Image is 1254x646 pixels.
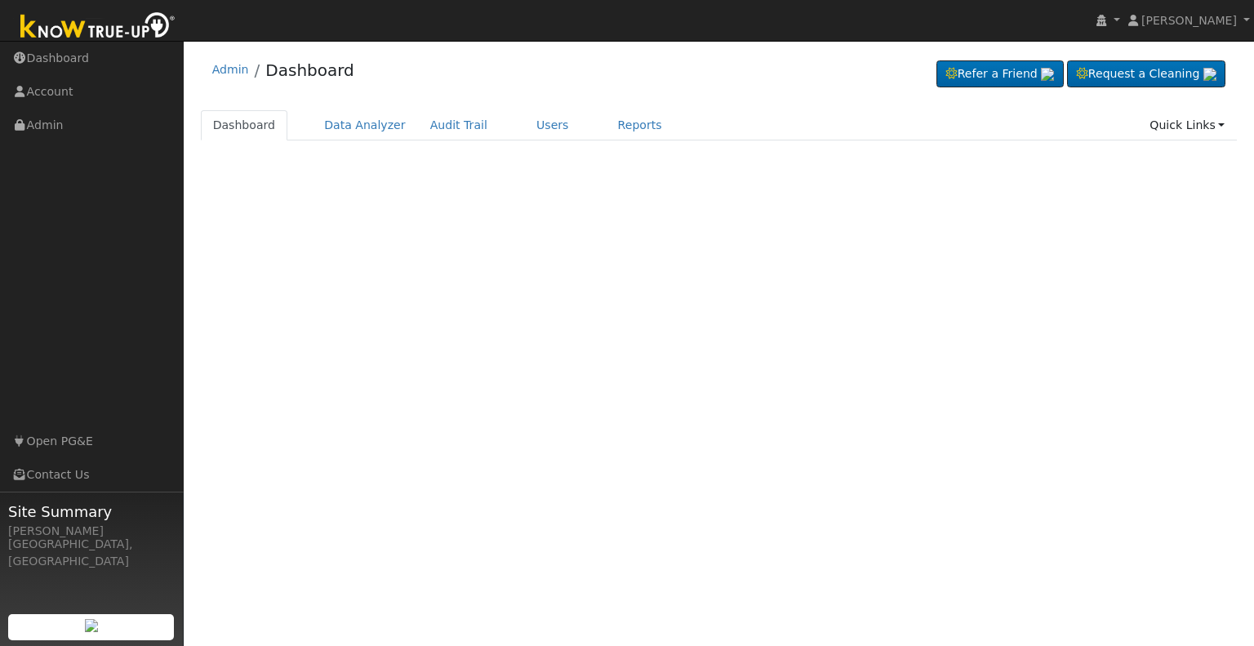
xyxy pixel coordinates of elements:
div: [GEOGRAPHIC_DATA], [GEOGRAPHIC_DATA] [8,536,175,570]
img: retrieve [1203,68,1216,81]
img: Know True-Up [12,9,184,46]
a: Users [524,110,581,140]
div: [PERSON_NAME] [8,523,175,540]
a: Dashboard [265,60,354,80]
a: Quick Links [1137,110,1237,140]
span: [PERSON_NAME] [1141,14,1237,27]
a: Admin [212,63,249,76]
img: retrieve [1041,68,1054,81]
a: Data Analyzer [312,110,418,140]
a: Audit Trail [418,110,500,140]
a: Dashboard [201,110,288,140]
a: Request a Cleaning [1067,60,1225,88]
a: Reports [606,110,674,140]
a: Refer a Friend [936,60,1064,88]
img: retrieve [85,619,98,632]
span: Site Summary [8,501,175,523]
